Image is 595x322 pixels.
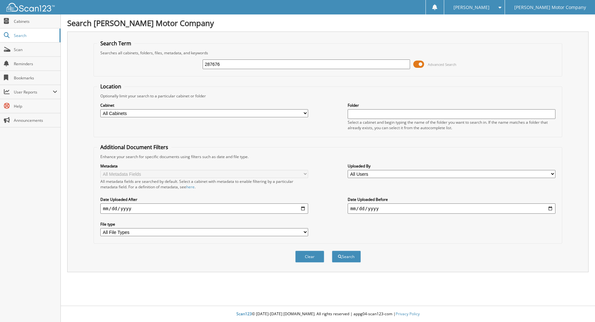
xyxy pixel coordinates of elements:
[348,120,555,130] div: Select a cabinet and begin typing the name of the folder you want to search in. If the name match...
[100,179,308,190] div: All metadata fields are searched by default. Select a cabinet with metadata to enable filtering b...
[97,93,559,99] div: Optionally limit your search to a particular cabinet or folder
[100,103,308,108] label: Cabinet
[97,50,559,56] div: Searches all cabinets, folders, files, metadata, and keywords
[14,103,57,109] span: Help
[14,19,57,24] span: Cabinets
[97,40,134,47] legend: Search Term
[14,47,57,52] span: Scan
[348,103,555,108] label: Folder
[348,163,555,169] label: Uploaded By
[14,33,56,38] span: Search
[453,5,490,9] span: [PERSON_NAME]
[14,89,53,95] span: User Reports
[97,154,559,159] div: Enhance your search for specific documents using filters such as date and file type.
[186,184,195,190] a: here
[236,311,252,317] span: Scan123
[348,203,555,214] input: end
[348,197,555,202] label: Date Uploaded Before
[97,144,171,151] legend: Additional Document Filters
[14,61,57,67] span: Reminders
[100,163,308,169] label: Metadata
[563,291,595,322] iframe: Chat Widget
[67,18,589,28] h1: Search [PERSON_NAME] Motor Company
[295,251,324,263] button: Clear
[100,221,308,227] label: File type
[396,311,420,317] a: Privacy Policy
[97,83,124,90] legend: Location
[428,62,456,67] span: Advanced Search
[100,197,308,202] label: Date Uploaded After
[61,306,595,322] div: © [DATE]-[DATE] [DOMAIN_NAME]. All rights reserved | appg04-scan123-com |
[14,75,57,81] span: Bookmarks
[6,3,55,12] img: scan123-logo-white.svg
[100,203,308,214] input: start
[14,118,57,123] span: Announcements
[514,5,586,9] span: [PERSON_NAME] Motor Company
[332,251,361,263] button: Search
